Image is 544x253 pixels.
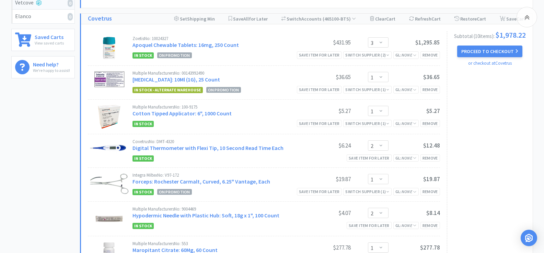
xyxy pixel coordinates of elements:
[426,107,440,115] span: $5.27
[132,121,154,127] span: In Stock
[402,155,412,161] i: None
[345,52,389,58] div: Switch Supplier ( 2 )
[395,155,417,161] span: GL:
[395,121,417,126] span: GL:
[132,105,299,109] div: Multiple Manufacturers No: 100-9175
[423,73,440,81] span: $36.65
[157,189,192,195] span: On Promotion
[12,10,74,23] a: Elanco0
[457,46,522,57] button: Proceed to Checkout
[454,31,526,39] div: Subtotal ( 10 item s ):
[345,188,389,195] div: Switch Supplier ( 1 )
[420,154,440,162] div: Remove
[132,36,299,41] div: Zoetis No: 10024327
[132,223,154,229] span: In Stock
[243,16,249,22] span: All
[386,16,395,22] span: Cart
[477,16,486,22] span: Cart
[495,31,526,39] span: $1,978.22
[347,222,392,229] div: Save item for later
[132,241,299,246] div: Multiple Manufacturers No: 553
[395,223,417,228] span: GL:
[299,107,351,115] div: $5.27
[423,142,440,149] span: $12.48
[88,71,131,88] img: fdeb4549a6544a6ea4d2acb0681af8e6_797959.png
[395,87,417,92] span: GL:
[287,16,301,22] span: Switch
[132,189,154,195] span: In Stock
[35,33,64,40] h6: Saved Carts
[420,188,440,195] div: Remove
[299,73,351,81] div: $36.65
[88,139,131,157] img: 8223a2f082084cf0b0fe28a75a1ef14a_470936.png
[132,212,279,219] a: Hypodermic Needle with Plastic Hub: Soft, 18g x 1", 100 Count
[299,209,351,217] div: $4.07
[402,87,412,92] i: None
[93,207,125,231] img: ce2e484cb1c341e9b9da15f7a8ef77e3_233789.png
[420,120,440,127] div: Remove
[299,175,351,183] div: $19.87
[423,175,440,183] span: $19.87
[345,86,389,93] div: Switch Supplier ( 1 )
[420,86,440,93] div: Remove
[180,16,187,22] span: Set
[395,189,417,194] span: GL:
[88,14,112,24] a: Covetrus
[35,40,64,46] p: View saved carts
[370,14,395,24] div: Clear
[132,173,299,177] div: Integra Miltex No: V97-172
[420,51,440,59] div: Remove
[415,39,440,46] span: $1,295.85
[426,209,440,217] span: $8.14
[132,178,270,185] a: Forceps: Rochester Carmalt, Curved, 6.25" Vantage, Each
[347,154,392,162] div: Save item for later
[431,16,441,22] span: Cart
[157,52,192,58] span: On Promotion
[468,60,512,66] a: or checkout at Covetrus
[68,13,73,21] i: 0
[11,29,75,51] a: Saved CartsView saved carts
[454,14,486,24] div: Restore
[420,222,440,229] div: Remove
[281,14,356,24] div: Accounts
[15,12,71,21] div: Elanco
[132,87,203,93] span: In Stock - Alternate Warehouse
[420,244,440,251] span: $277.78
[98,105,120,129] img: dd7d4309f6914ccc9b7be8a63b7a68a3_397469.png
[132,76,220,83] a: [MEDICAL_DATA]: 10Ml (1G), 25 Count
[33,67,70,74] p: We're happy to assist!
[402,52,412,58] i: None
[132,71,299,75] div: Multiple Manufacturers No: 00143992490
[395,52,417,58] span: GL:
[299,141,351,150] div: $6.24
[322,16,356,22] span: ( 465100-BTS )
[402,189,412,194] i: None
[500,14,526,24] div: Save
[517,16,526,22] span: Cart
[299,243,351,252] div: $277.78
[132,110,232,117] a: Cotton Tipped Applicator: 6", 1000 Count
[132,207,299,211] div: Multiple Manufacturers No: 9004469
[233,16,268,22] span: Save for Later
[33,60,70,67] h6: Need help?
[132,41,239,48] a: Apoquel Chewable Tablets: 16mg, 250 Count
[297,188,342,195] div: Save item for later
[402,223,412,228] i: None
[297,120,342,127] div: Save item for later
[297,86,342,93] div: Save item for later
[132,155,154,162] span: In Stock
[409,14,441,24] div: Refresh
[206,87,241,93] span: On Promotion
[174,14,215,24] div: Shipping Min
[345,120,389,127] div: Switch Supplier ( 1 )
[132,139,299,144] div: Covetrus No: DMT-4320
[88,173,131,195] img: 61b12195cb504406ae4c9244e6f3c7f0_26254.png
[297,51,342,59] div: Save item for later
[102,36,116,60] img: c4354009d7d9475dae4b8d0a50b64eef_698720.png
[521,230,537,246] div: Open Intercom Messenger
[402,121,412,126] i: None
[132,144,283,151] a: Digital Thermometer with Flexi Tip, 10 Second Read Time Each
[299,38,351,47] div: $431.95
[132,52,154,59] span: In Stock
